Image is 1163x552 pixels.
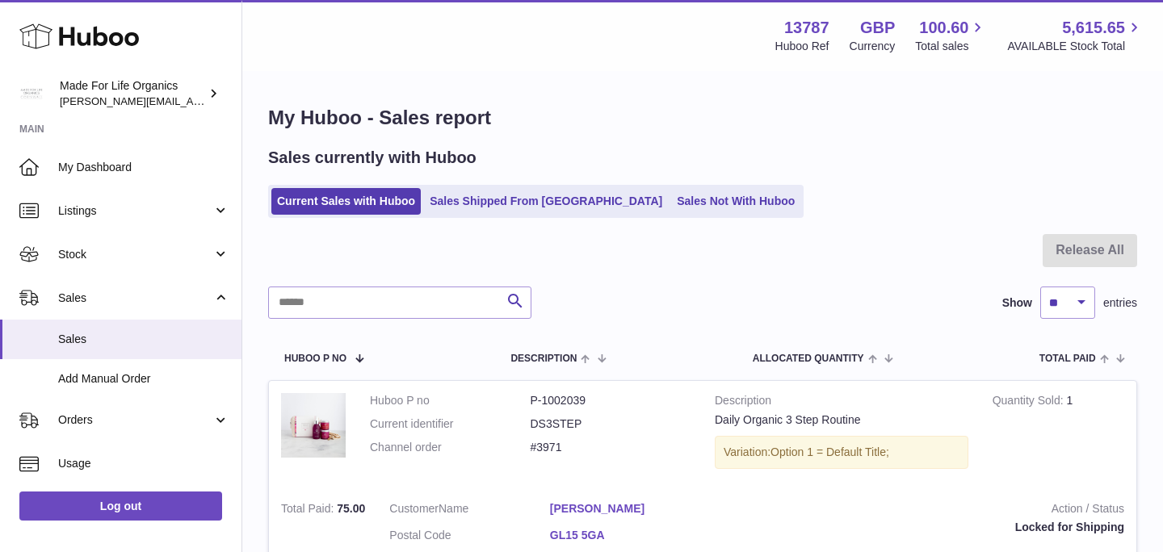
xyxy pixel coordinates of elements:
img: geoff.winwood@madeforlifeorganics.com [19,82,44,106]
a: 5,615.65 AVAILABLE Stock Total [1007,17,1144,54]
span: Option 1 = Default Title; [770,445,889,458]
span: ALLOCATED Quantity [753,353,864,364]
span: Description [510,353,577,364]
span: 100.60 [919,17,968,39]
span: 5,615.65 [1062,17,1125,39]
span: Add Manual Order [58,371,229,387]
dt: Huboo P no [370,393,531,408]
span: Sales [58,332,229,347]
dt: Channel order [370,440,531,455]
div: Locked for Shipping [734,520,1124,535]
h1: My Huboo - Sales report [268,105,1137,131]
div: Daily Organic 3 Step Routine [715,412,968,428]
strong: 13787 [784,17,829,39]
dd: P-1002039 [531,393,691,408]
div: Currency [850,39,896,54]
span: Total sales [915,39,987,54]
dt: Postal Code [389,528,550,547]
dt: Current identifier [370,416,531,432]
div: Variation: [715,436,968,469]
a: 100.60 Total sales [915,17,987,54]
span: Usage [58,456,229,471]
dt: Name [389,501,550,521]
span: entries [1103,295,1137,311]
a: Log out [19,491,222,521]
label: Show [1002,295,1032,311]
strong: Description [715,393,968,412]
dd: DS3STEP [531,416,691,432]
span: My Dashboard [58,160,229,175]
span: [PERSON_NAME][EMAIL_ADDRESS][PERSON_NAME][DOMAIN_NAME] [60,94,410,107]
strong: Quantity Sold [993,394,1067,411]
span: Huboo P no [284,353,346,364]
span: 75.00 [337,502,365,515]
a: GL15 5GA [550,528,711,543]
span: Sales [58,291,212,306]
strong: GBP [860,17,895,39]
h2: Sales currently with Huboo [268,147,477,169]
span: Customer [389,502,439,515]
td: 1 [980,381,1136,489]
div: Made For Life Organics [60,78,205,109]
strong: Total Paid [281,502,337,519]
span: Listings [58,203,212,219]
span: Stock [58,247,212,262]
div: Huboo Ref [775,39,829,54]
dd: #3971 [531,440,691,455]
a: Sales Shipped From [GEOGRAPHIC_DATA] [424,188,668,215]
span: AVAILABLE Stock Total [1007,39,1144,54]
strong: Action / Status [734,501,1124,521]
a: [PERSON_NAME] [550,501,711,516]
span: Orders [58,412,212,428]
img: daily-organic-3-step-routine-ds3step-1.jpg [281,393,346,458]
span: Total paid [1039,353,1096,364]
a: Sales Not With Huboo [671,188,800,215]
a: Current Sales with Huboo [271,188,421,215]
